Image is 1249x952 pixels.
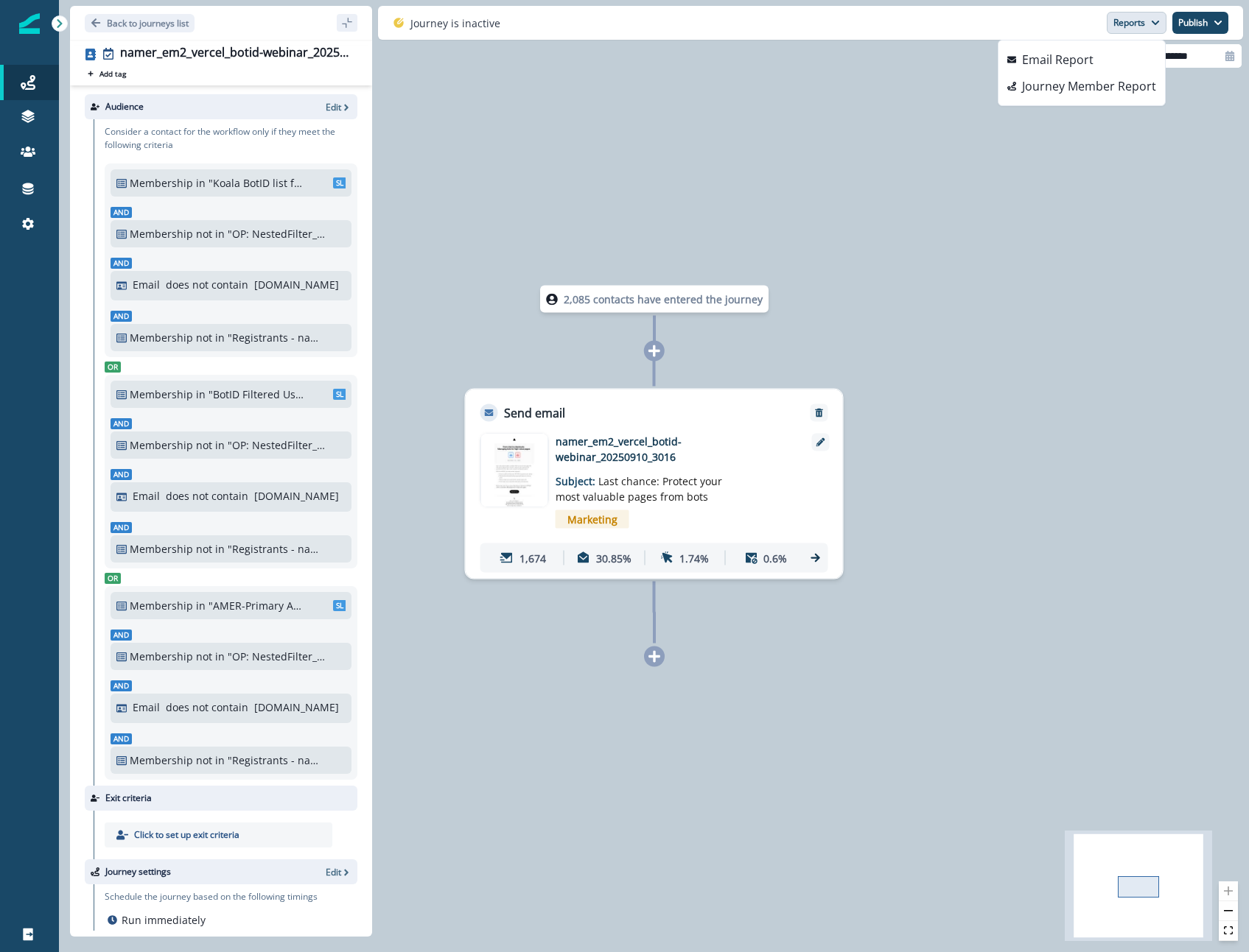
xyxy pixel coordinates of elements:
img: email asset unavailable [481,434,547,507]
p: "OP: NestedFilter_MasterEmailSuppression+3daygov" [228,226,326,241]
p: [DOMAIN_NAME] [254,488,339,504]
p: Consider a contact for the workflow only if they meet the following criteria [105,125,357,152]
p: "Registrants - namer_wbn_vercel_botid-managing-bots_20250910" [228,541,326,557]
span: And [111,258,132,269]
p: in [196,387,206,402]
p: Edit [326,101,341,113]
p: Schedule the journey based on the following timings [105,890,318,903]
p: "AMER-Primary Audience-BotID Webinar" [209,598,307,613]
p: Email [133,488,160,504]
p: 0.6% [763,550,787,565]
p: 1,674 [519,550,546,565]
p: not in [196,541,225,557]
p: 30.85% [596,550,632,565]
span: And [111,630,132,641]
p: does not contain [166,699,248,715]
p: "OP: NestedFilter_MasterEmailSuppression+3daygov" [228,437,326,453]
p: Email Report [1022,51,1094,68]
p: "BotID Filtered Users for namer_em_vercel_botid-webinar_20250910_3013" [209,387,307,402]
button: sidebar collapse toggle [337,14,357,32]
span: Marketing [556,510,629,529]
p: Back to journeys list [107,17,189,29]
p: in [196,598,206,613]
span: And [111,733,132,744]
button: fit view [1219,921,1238,941]
p: Exit criteria [105,791,152,805]
p: Membership [130,175,193,191]
g: Edge from 05a3fc7a-8e44-421a-b90f-84143e817f76 to node-add-under-ab9626c2-9d57-482d-9e86-2c9f846d... [654,582,655,644]
p: namer_em2_vercel_botid-webinar_20250910_3016 [556,434,791,465]
span: And [111,680,132,691]
button: Edit [326,101,351,113]
button: Go back [85,14,195,32]
p: not in [196,330,225,345]
span: And [111,311,132,322]
p: [DOMAIN_NAME] [254,277,339,292]
span: SL [333,389,346,400]
g: Edge from node-dl-count to 05a3fc7a-8e44-421a-b90f-84143e817f76 [654,316,655,387]
p: not in [196,649,225,664]
p: "Registrants - namer_wbn_vercel_botid-managing-bots_20250910" [228,752,326,768]
span: SL [333,177,346,188]
button: Remove [808,408,831,418]
p: Email [133,699,160,715]
p: Membership [130,226,193,241]
span: And [111,469,132,480]
p: Journey settings [105,865,171,878]
p: not in [196,752,225,768]
p: Membership [130,649,193,664]
button: Reports [1107,12,1166,34]
div: Send emailRemoveemail asset unavailablenamer_em2_vercel_botid-webinar_20250910_3016Subject: Last ... [465,389,844,579]
div: namer_em2_vercel_botid-webinar_20250910_3016 [120,46,351,62]
p: Edit [326,866,341,878]
p: Add tag [99,69,126,78]
p: "Koala BotID list for namer_em_vercel_botid-webinar_20250910_3013" [209,175,307,191]
p: 2,085 contacts have entered the journey [564,292,763,307]
button: zoom out [1219,901,1238,921]
span: Or [105,573,121,584]
p: "Registrants - namer_wbn_vercel_botid-managing-bots_20250910" [228,330,326,345]
button: Edit [326,866,351,878]
span: SL [333,600,346,611]
p: Send email [504,404,565,422]
p: Membership [130,598,193,613]
p: does not contain [166,488,248,504]
p: Membership [130,437,193,453]
p: Journey Member Report [1022,77,1156,95]
p: Membership [130,387,193,402]
p: in [196,175,206,191]
div: 2,085 contacts have entered the journey [513,286,796,313]
p: Click to set up exit criteria [134,828,239,842]
p: Subject: [556,465,740,504]
p: not in [196,437,225,453]
img: Inflection [19,13,40,34]
p: not in [196,226,225,241]
p: 1.74% [679,550,709,565]
p: Journey is inactive [410,15,500,31]
p: Membership [130,330,193,345]
p: Run immediately [122,912,206,928]
p: "OP: NestedFilter_MasterEmailSuppression+3daygov" [228,649,326,664]
span: And [111,418,132,429]
span: Or [105,362,121,373]
button: Publish [1172,12,1228,34]
span: And [111,207,132,218]
p: Membership [130,541,193,557]
p: Audience [105,100,144,113]
p: Email [133,277,160,292]
p: does not contain [166,277,248,292]
button: Add tag [85,68,129,80]
span: Last chance: Protect your most valuable pages from bots [556,474,722,504]
p: Membership [130,752,193,768]
p: [DOMAIN_NAME] [254,699,339,715]
span: And [111,522,132,533]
